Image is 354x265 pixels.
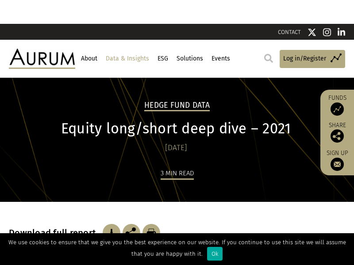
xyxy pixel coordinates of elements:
img: Download Article [103,224,120,242]
a: Data & Insights [104,51,150,66]
div: Share [325,122,350,143]
img: Linkedin icon [338,28,346,37]
h1: Equity long/short deep dive – 2021 [9,120,343,137]
a: Events [210,51,231,66]
a: Log in/Register [280,50,345,68]
a: Solutions [175,51,204,66]
img: Access Funds [331,102,344,116]
a: Sign up [325,149,350,171]
a: About [80,51,98,66]
div: 3 min read [161,168,194,180]
img: Aurum [9,49,75,68]
img: Sign up to our newsletter [331,158,344,171]
h3: Download full report [9,227,100,238]
div: [DATE] [9,142,343,154]
img: Instagram icon [323,28,331,37]
div: Ok [207,247,223,261]
img: search.svg [264,54,273,63]
img: Share this post [331,129,344,143]
a: CONTACT [278,29,301,35]
img: Share this post [123,224,140,242]
a: ESG [156,51,169,66]
span: Log in/Register [283,54,326,64]
a: Funds [325,94,350,116]
h2: Hedge Fund Data [144,101,210,111]
img: Twitter icon [308,28,316,37]
img: Download Article [142,224,160,242]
